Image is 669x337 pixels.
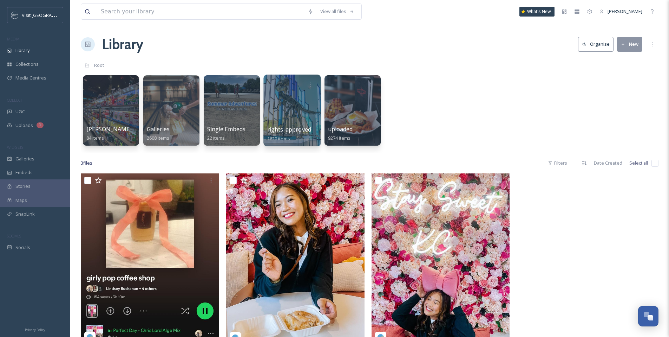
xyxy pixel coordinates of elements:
a: [PERSON_NAME] Sponsored Trip84 items [86,126,174,141]
span: SnapLink [15,211,35,217]
a: Organise [578,37,617,51]
span: [PERSON_NAME] Sponsored Trip [86,125,174,133]
a: Galleries2608 items [147,126,170,141]
div: Date Created [590,156,626,170]
span: Uploads [15,122,33,129]
span: [PERSON_NAME] [608,8,642,14]
span: WIDGETS [7,145,23,150]
span: Stories [15,183,31,190]
span: UGC [15,108,25,115]
span: COLLECT [7,97,22,103]
a: Single Embeds22 items [207,126,245,141]
a: rights-approved1620 items [267,126,311,142]
span: 84 items [86,135,104,141]
span: MEDIA [7,36,19,42]
a: Privacy Policy [25,325,45,333]
span: Galleries [147,125,170,133]
span: 9274 items [328,135,350,141]
span: Maps [15,197,27,204]
span: Media Centres [15,75,46,81]
a: Library [102,34,143,55]
span: Socials [15,244,30,251]
span: Single Embeds [207,125,245,133]
a: Root [94,61,104,69]
span: Library [15,47,29,54]
span: Privacy Policy [25,328,45,332]
div: Filters [544,156,571,170]
div: 1 [37,122,44,128]
span: 22 items [207,135,225,141]
a: [PERSON_NAME] [596,5,646,18]
img: c3es6xdrejuflcaqpovn.png [11,12,18,19]
span: Galleries [15,155,34,162]
span: Embeds [15,169,33,176]
span: 1620 items [267,135,290,141]
a: View all files [317,5,358,18]
span: 2608 items [147,135,169,141]
input: Search your library [97,4,304,19]
a: What's New [519,7,555,17]
span: Select all [629,160,648,166]
span: 3 file s [81,160,92,166]
button: Organise [578,37,614,51]
button: New [617,37,642,51]
a: uploaded9274 items [328,126,353,141]
span: rights-approved [267,126,311,133]
span: SOCIALS [7,233,21,239]
span: Root [94,62,104,68]
span: uploaded [328,125,353,133]
span: Collections [15,61,39,68]
span: Visit [GEOGRAPHIC_DATA] [22,12,76,18]
button: Open Chat [638,306,658,326]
